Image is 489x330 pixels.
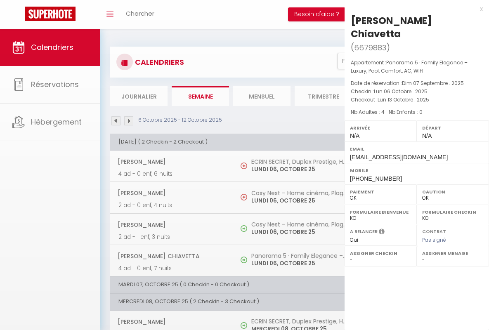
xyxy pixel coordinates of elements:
div: x [345,4,483,14]
span: Lun 06 Octobre . 2025 [374,88,428,95]
p: Checkout : [351,96,483,104]
i: Sélectionner OUI si vous souhaiter envoyer les séquences de messages post-checkout [379,228,385,237]
label: Mobile [350,166,484,174]
span: Pas signé [422,236,446,243]
span: [PHONE_NUMBER] [350,175,402,182]
span: Panorama 5 · Family Elegance – Luxury, Pool, Comfort, AC, WIFI [351,59,468,74]
span: 6679883 [354,42,386,53]
label: Arrivée [350,124,411,132]
label: Formulaire Checkin [422,208,484,216]
span: [EMAIL_ADDRESS][DOMAIN_NAME] [350,154,448,160]
label: Formulaire Bienvenue [350,208,411,216]
label: Contrat [422,228,446,233]
span: Dim 07 Septembre . 2025 [402,80,464,87]
span: ( ) [351,42,390,53]
label: Départ [422,124,484,132]
span: N/A [350,132,359,139]
span: N/A [422,132,432,139]
label: Assigner Menage [422,249,484,257]
p: Checkin : [351,87,483,96]
label: Caution [422,188,484,196]
span: Nb Enfants : 0 [389,108,423,115]
span: Nb Adultes : 4 - [351,108,423,115]
span: Lun 13 Octobre . 2025 [378,96,429,103]
p: Appartement : [351,59,483,75]
label: Assigner Checkin [350,249,411,257]
label: Paiement [350,188,411,196]
label: A relancer [350,228,378,235]
div: [PERSON_NAME] Chiavetta [351,14,483,40]
p: Date de réservation : [351,79,483,87]
label: Email [350,145,484,153]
